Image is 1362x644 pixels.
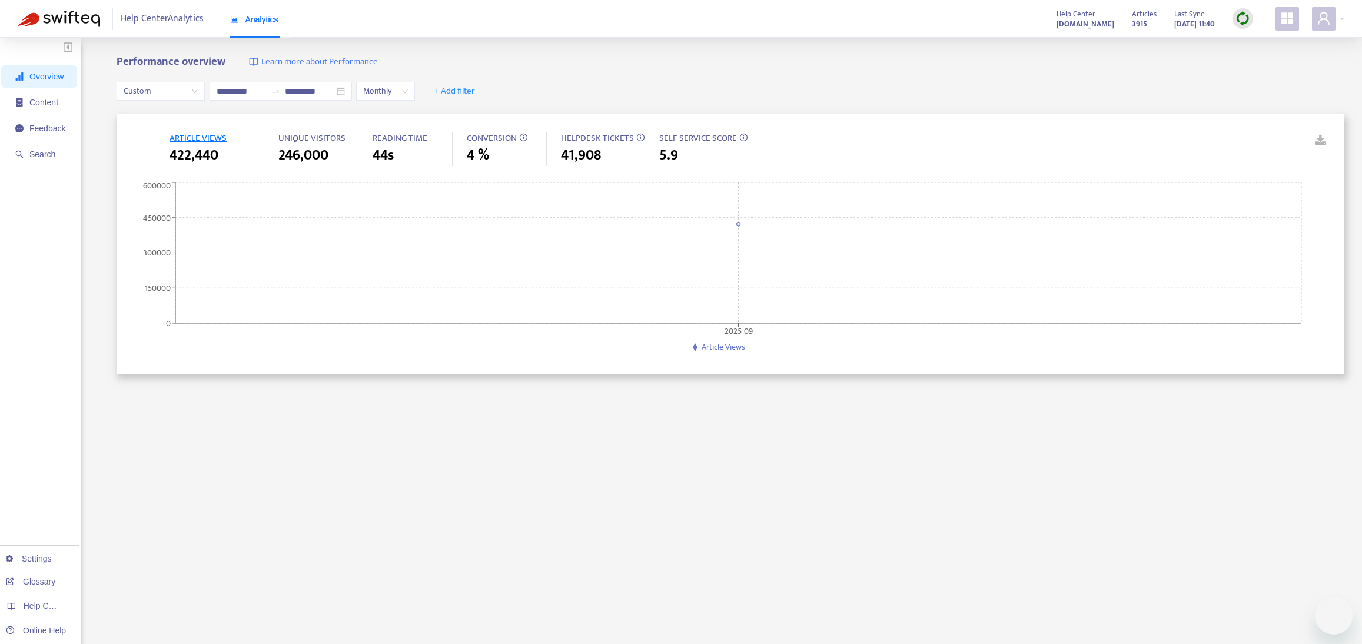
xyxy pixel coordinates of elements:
span: search [15,150,24,158]
span: signal [15,72,24,81]
span: Articles [1132,8,1157,21]
span: Overview [29,72,64,81]
span: area-chart [230,15,238,24]
span: READING TIME [373,131,427,145]
span: Search [29,150,55,159]
span: Content [29,98,58,107]
span: Article Views [702,340,745,354]
span: to [271,87,280,96]
span: SELF-SERVICE SCORE [659,131,737,145]
span: 5.9 [659,145,678,166]
tspan: 300000 [143,246,171,260]
span: appstore [1280,11,1294,25]
span: 44s [373,145,394,166]
span: Last Sync [1174,8,1204,21]
button: + Add filter [426,82,484,101]
span: + Add filter [434,84,475,98]
span: Custom [124,82,198,100]
img: Swifteq [18,11,100,27]
span: 4 % [467,145,489,166]
span: user [1317,11,1331,25]
tspan: 450000 [143,211,171,224]
span: Feedback [29,124,65,133]
span: 422,440 [170,145,218,166]
a: [DOMAIN_NAME] [1057,17,1114,31]
b: Performance overview [117,52,225,71]
a: Glossary [6,577,55,586]
span: swap-right [271,87,280,96]
span: Learn more about Performance [261,55,378,69]
span: Analytics [230,15,278,24]
span: HELPDESK TICKETS [561,131,634,145]
span: Help Centers [24,601,72,610]
span: Help Center Analytics [121,8,204,30]
tspan: 2025-09 [725,324,753,337]
strong: 3915 [1132,18,1147,31]
a: Online Help [6,626,66,635]
iframe: Button to launch messaging window, conversation in progress [1315,597,1353,635]
strong: [DOMAIN_NAME] [1057,18,1114,31]
tspan: 0 [166,316,171,330]
img: image-link [249,57,258,67]
span: message [15,124,24,132]
span: container [15,98,24,107]
span: UNIQUE VISITORS [278,131,346,145]
span: Monthly [363,82,408,100]
span: 246,000 [278,145,328,166]
tspan: 150000 [145,281,171,295]
a: Settings [6,554,52,563]
img: sync.dc5367851b00ba804db3.png [1235,11,1250,26]
span: Help Center [1057,8,1095,21]
span: ARTICLE VIEWS [170,131,227,145]
a: Learn more about Performance [249,55,378,69]
strong: [DATE] 11:40 [1174,18,1215,31]
tspan: 600000 [143,179,171,192]
span: 41,908 [561,145,601,166]
span: CONVERSION [467,131,517,145]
